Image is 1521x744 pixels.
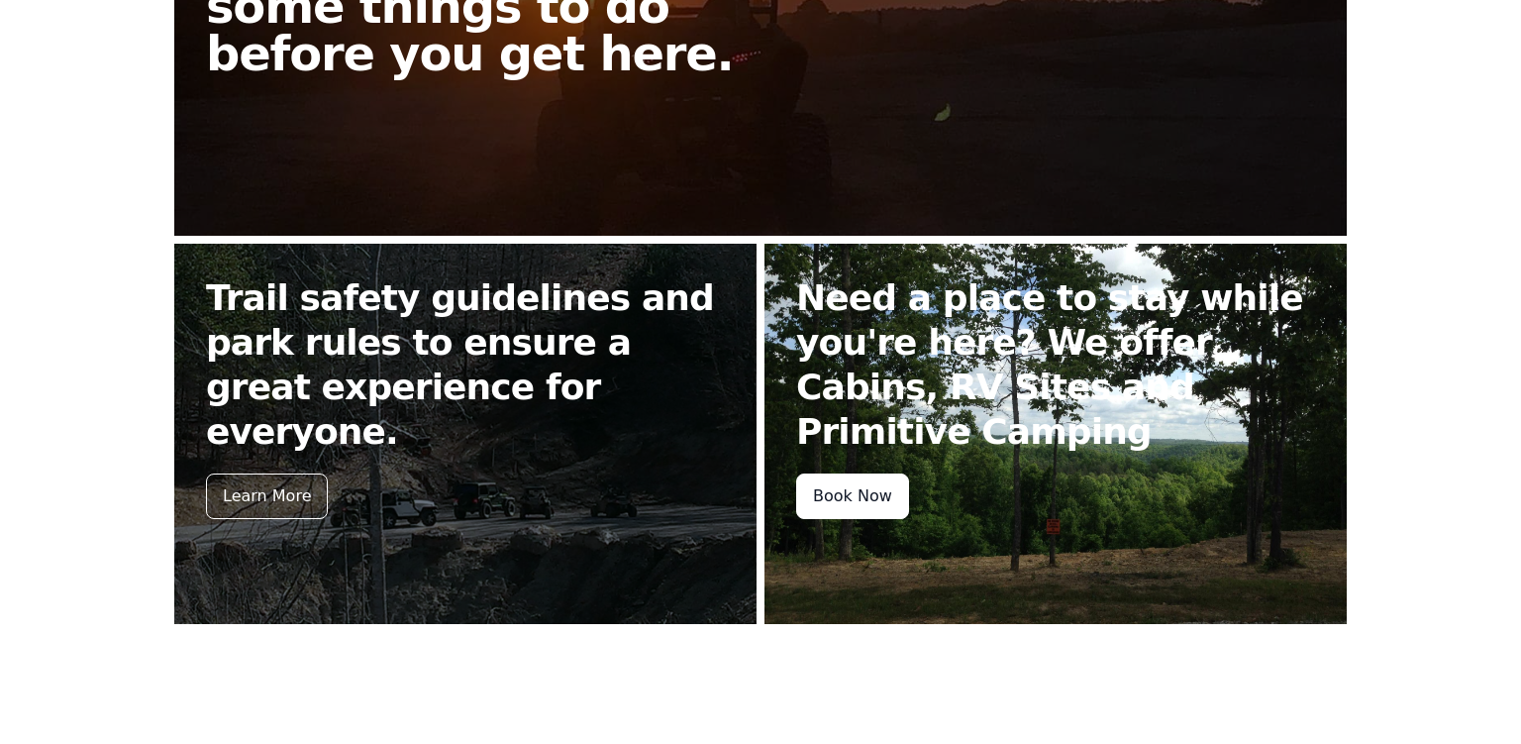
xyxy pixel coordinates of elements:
a: Trail safety guidelines and park rules to ensure a great experience for everyone. Learn More [174,244,757,624]
h2: Trail safety guidelines and park rules to ensure a great experience for everyone. [206,275,725,454]
h2: Need a place to stay while you're here? We offer Cabins, RV Sites and Primitive Camping [796,275,1315,454]
a: Need a place to stay while you're here? We offer Cabins, RV Sites and Primitive Camping Book Now [764,244,1347,624]
div: Learn More [206,474,328,519]
div: Book Now [796,474,909,519]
